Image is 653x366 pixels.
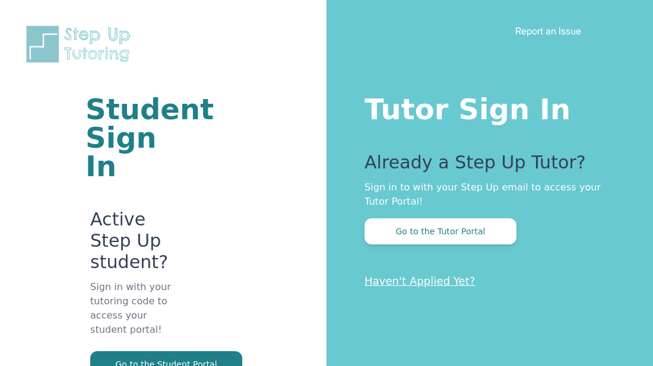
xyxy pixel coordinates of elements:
p: Sign in with your tutoring code to access your student portal! [90,280,184,351]
p: Active Step Up student? [90,209,184,280]
h1: Student Sign In [85,95,184,180]
button: Go to the Tutor Portal [364,218,516,244]
p: Sign in to with your Step Up email to access your Tutor Portal! [364,180,606,209]
h1: Tutor Sign In [364,90,606,123]
a: Go to the Tutor Portal [364,225,516,237]
img: Step Up Tutoring horizontal logo [24,24,138,65]
a: Haven't Applied Yet? [364,275,476,287]
a: Report an Issue [515,25,581,37]
p: Already a Step Up Tutor? [364,152,606,180]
